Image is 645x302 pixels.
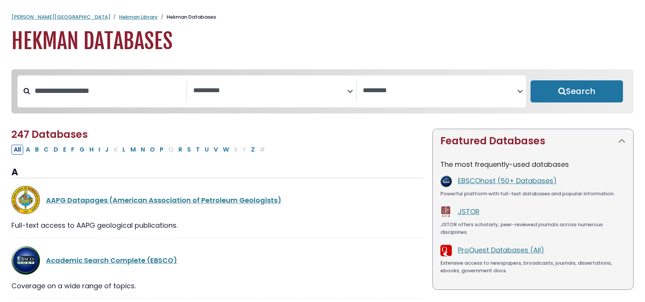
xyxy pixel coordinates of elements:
button: Filter Results Z [249,145,257,155]
button: Filter Results P [157,145,166,155]
div: Full-text access to AAPG geological publications. [11,220,423,230]
a: Hekman Library [119,13,158,21]
h1: Hekman Databases [11,29,634,54]
button: Filter Results E [61,145,68,155]
a: Academic Search Complete (EBSCO) [46,256,177,265]
button: Filter Results D [51,145,60,155]
span: 247 Databases [11,128,88,141]
button: Filter Results S [185,145,193,155]
nav: breadcrumb [11,13,634,21]
a: ProQuest Databases (All) [458,245,544,255]
button: Filter Results J [103,145,111,155]
button: Filter Results N [138,145,147,155]
button: Filter Results I [96,145,102,155]
a: EBSCOhost (50+ Databases) [458,176,557,185]
button: Filter Results L [120,145,128,155]
button: Filter Results M [128,145,138,155]
nav: Search filters [11,69,634,113]
a: AAPG Datapages (American Association of Petroleum Geologists) [46,195,281,205]
button: Filter Results U [202,145,211,155]
div: Coverage on a wide range of topics. [11,281,423,291]
input: Search database by title or keyword [30,85,186,97]
div: Powerful platform with full-text databases and popular information. [440,190,626,198]
a: [PERSON_NAME][GEOGRAPHIC_DATA] [11,13,110,21]
button: Featured Databases [433,129,633,153]
button: Filter Results C [41,145,51,155]
button: Filter Results V [211,145,220,155]
textarea: Search [363,87,517,95]
p: The most frequently-used databases [440,159,626,169]
button: Filter Results B [33,145,41,155]
button: Filter Results A [24,145,32,155]
div: JSTOR offers scholarly, peer-reviewed journals across numerous disciplines. [440,221,626,236]
button: Filter Results T [194,145,202,155]
button: Filter Results H [87,145,96,155]
textarea: Search [193,87,347,95]
li: Hekman Databases [158,13,216,21]
button: Filter Results R [176,145,184,155]
h3: A [11,167,423,178]
button: Submit for Search Results [531,80,623,102]
button: All [11,145,23,155]
div: Extensive access to newspapers, broadcasts, journals, dissertations, ebooks, government docs. [440,259,626,274]
div: Alpha-list to filter by first letter of database name [11,144,268,154]
button: Filter Results F [69,145,77,155]
a: JSTOR [458,207,480,216]
button: Filter Results W [221,145,231,155]
button: Filter Results O [148,145,157,155]
button: Filter Results G [77,145,87,155]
